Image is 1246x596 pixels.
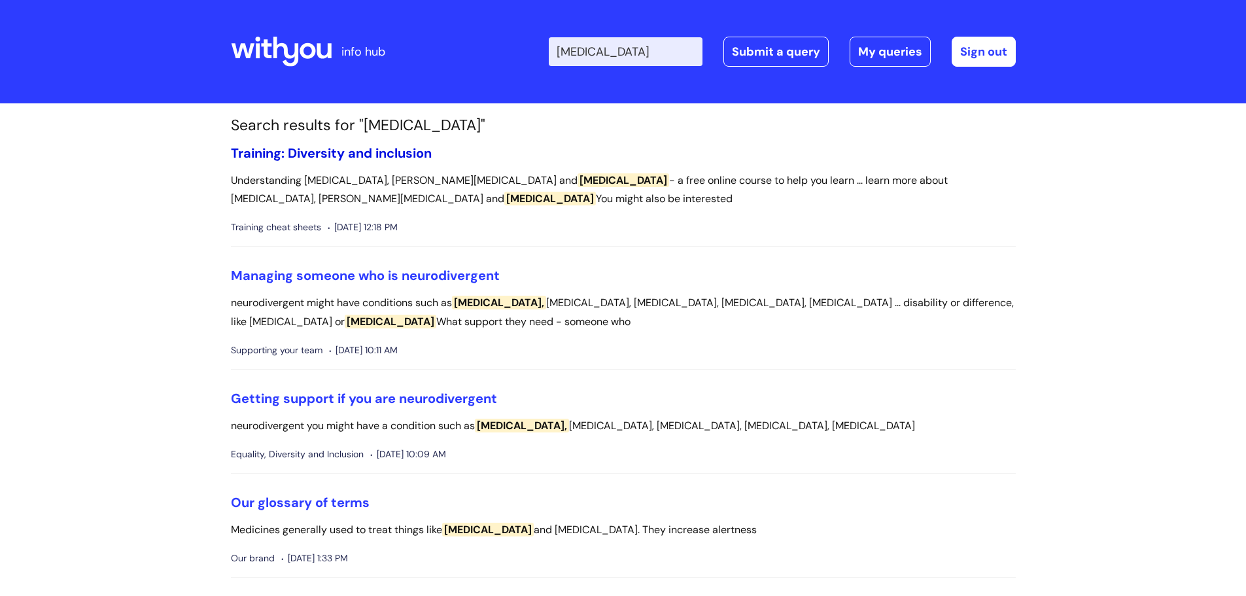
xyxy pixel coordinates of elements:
[723,37,829,67] a: Submit a query
[231,145,432,162] a: Training: Diversity and inclusion
[504,192,596,205] span: [MEDICAL_DATA]
[329,342,398,359] span: [DATE] 10:11 AM
[231,171,1016,209] p: Understanding [MEDICAL_DATA], [PERSON_NAME][MEDICAL_DATA] and - a free online course to help you ...
[850,37,931,67] a: My queries
[341,41,385,62] p: info hub
[549,37,702,66] input: Search
[345,315,436,328] span: [MEDICAL_DATA]
[578,173,669,187] span: [MEDICAL_DATA]
[231,550,275,567] span: Our brand
[452,296,546,309] span: [MEDICAL_DATA],
[231,294,1016,332] p: neurodivergent might have conditions such as [MEDICAL_DATA], [MEDICAL_DATA], [MEDICAL_DATA], [MED...
[549,37,1016,67] div: | -
[231,417,1016,436] p: neurodivergent you might have a condition such as [MEDICAL_DATA], [MEDICAL_DATA], [MEDICAL_DATA],...
[231,390,497,407] a: Getting support if you are neurodivergent
[231,267,500,284] a: Managing someone who is neurodivergent
[475,419,569,432] span: [MEDICAL_DATA],
[328,219,398,236] span: [DATE] 12:18 PM
[231,219,321,236] span: Training cheat sheets
[231,521,1016,540] p: Medicines generally used to treat things like and [MEDICAL_DATA]. They increase alertness
[281,550,348,567] span: [DATE] 1:33 PM
[231,342,322,359] span: Supporting your team
[442,523,534,536] span: [MEDICAL_DATA]
[231,446,364,463] span: Equality, Diversity and Inclusion
[370,446,446,463] span: [DATE] 10:09 AM
[231,494,370,511] a: Our glossary of terms
[231,116,1016,135] h1: Search results for "[MEDICAL_DATA]"
[952,37,1016,67] a: Sign out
